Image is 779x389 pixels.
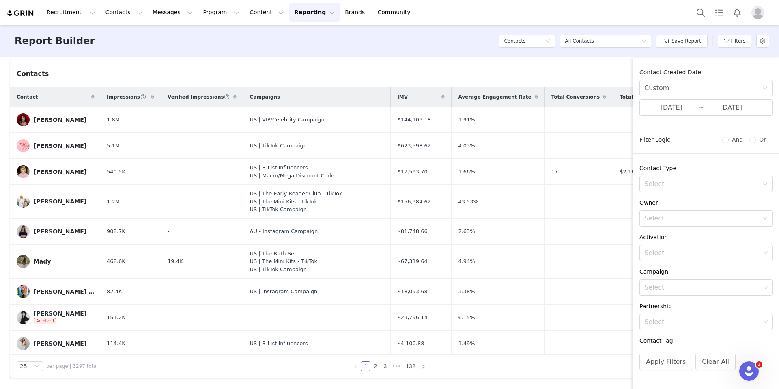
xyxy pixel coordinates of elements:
[34,258,51,265] div: Mady
[107,168,125,176] span: 540.5K
[168,257,237,266] div: 19.4K
[639,268,773,276] div: Campaign
[250,142,384,150] div: US | TikTok Campaign
[17,93,38,101] span: Contact
[250,164,384,172] div: US | B-List Influencers
[17,225,95,238] a: [PERSON_NAME]
[373,3,419,22] a: Community
[245,3,289,22] button: Content
[250,257,384,266] div: US | The Mini Kits - TikTok
[17,337,30,350] img: 85c85b72-ea9a-4bee-9022-58d9bd09d4e0--s.jpg
[545,39,550,44] i: icon: down
[250,93,280,101] span: Campaigns
[380,361,390,371] li: 3
[458,142,475,150] span: 4.03%
[644,180,759,188] div: Select
[34,364,39,370] i: icon: down
[17,139,95,152] a: [PERSON_NAME]
[458,339,475,348] span: 1.49%
[403,361,418,371] li: 132
[458,116,475,124] span: 1.91%
[747,6,773,19] button: Profile
[381,362,389,371] a: 3
[763,320,768,325] i: icon: down
[6,9,35,17] img: grin logo
[168,168,237,176] div: -
[370,361,380,371] li: 2
[644,283,760,292] div: Select
[763,86,768,91] i: icon: down
[458,257,475,266] span: 4.94%
[729,136,746,143] span: And
[397,142,431,150] span: $623,598.62
[34,198,86,205] div: [PERSON_NAME]
[763,182,768,187] i: icon: down
[403,362,417,371] a: 132
[17,195,95,208] a: [PERSON_NAME]
[397,227,427,236] span: $81,748.66
[458,287,475,296] span: 3.38%
[361,361,370,371] li: 1
[551,168,558,176] span: 17
[504,35,525,47] h5: Contacts
[17,165,95,178] a: [PERSON_NAME]
[250,266,384,274] div: US | TikTok Campaign
[390,361,403,371] li: Next 3 Pages
[101,3,147,22] button: Contacts
[639,199,773,207] div: Owner
[421,364,426,369] i: icon: right
[17,225,30,238] img: f1654139-c61b-4adb-bbb2-f94ce2063306.jpg
[639,354,692,370] button: Apply Filters
[168,287,237,296] div: -
[107,116,120,124] span: 1.8M
[107,313,125,322] span: 151.2K
[763,251,768,256] i: icon: down
[565,35,594,47] div: All Contacts
[34,318,56,324] span: Archived
[763,216,768,222] i: icon: down
[620,168,646,176] span: $2,164.50
[397,168,427,176] span: $17,593.70
[250,227,384,236] div: AU - Instagram Campaign
[250,172,384,180] div: US | Macro/Mega Discount Code
[353,364,358,369] i: icon: left
[644,214,759,223] div: Select
[107,257,125,266] span: 468.6K
[168,198,237,206] div: -
[17,310,95,325] a: [PERSON_NAME]Archived
[250,190,384,198] div: US | The Early Reader Club - TikTok
[718,35,751,48] button: Filters
[695,354,736,370] button: Clear All
[397,93,408,101] span: IMV
[250,116,384,124] div: US | VIP/Celebrity Campaign
[397,339,424,348] span: $4,100.88
[34,169,86,175] div: [PERSON_NAME]
[692,3,710,22] button: Search
[250,287,384,296] div: US | Instagram Campaign
[641,39,646,44] i: icon: down
[656,35,708,48] button: Save Report
[17,285,30,298] img: a84fd709-e2ec-47a7-8f4e-a5c2798b2fa2--s.jpg
[34,228,86,235] div: [PERSON_NAME]
[639,136,670,144] span: Filter Logic
[704,102,758,113] input: End date
[397,257,427,266] span: $67,319.64
[198,3,244,22] button: Program
[107,142,120,150] span: 5.1M
[107,339,125,348] span: 114.4K
[168,227,237,236] div: -
[17,113,30,126] img: 721b737d-a67e-47d6-96eb-3c65164de971.jpg
[34,117,86,123] div: [PERSON_NAME]
[250,250,384,258] div: US | The Bath Set
[710,3,728,22] a: Tasks
[756,361,762,368] span: 3
[728,3,746,22] button: Notifications
[458,198,478,206] span: 43.53%
[397,287,427,296] span: $18,093.68
[390,361,403,371] span: •••
[34,310,86,317] div: [PERSON_NAME]
[458,168,475,176] span: 1.66%
[351,361,361,371] li: Previous Page
[17,311,30,324] img: 05184775-3fb0-40cb-aa55-7e81376572ae.jpg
